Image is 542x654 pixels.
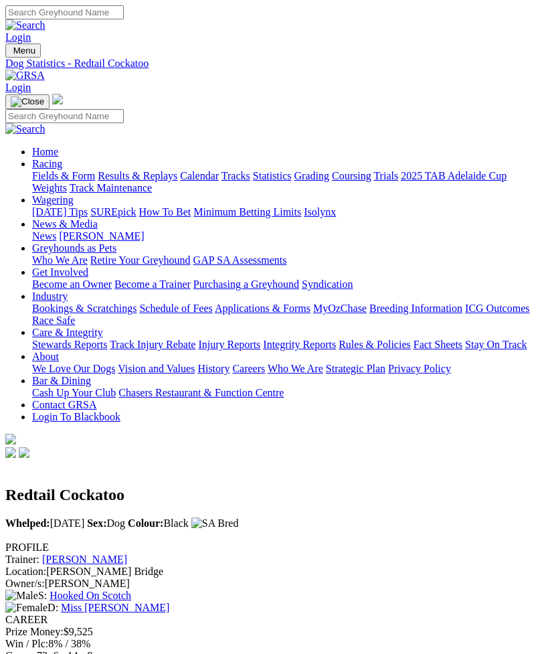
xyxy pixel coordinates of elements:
span: Dog [87,517,125,529]
a: Applications & Forms [215,303,310,314]
img: Search [5,123,46,135]
a: Greyhounds as Pets [32,242,116,254]
img: logo-grsa-white.png [52,94,63,104]
div: PROFILE [5,542,537,554]
a: Track Maintenance [70,182,152,193]
a: Contact GRSA [32,399,96,410]
input: Search [5,5,124,19]
button: Toggle navigation [5,94,50,109]
div: CAREER [5,614,537,626]
a: Chasers Restaurant & Function Centre [118,387,284,398]
div: $9,525 [5,626,537,638]
a: News & Media [32,218,98,230]
a: Coursing [332,170,371,181]
a: Get Involved [32,266,88,278]
a: SUREpick [90,206,136,218]
a: Race Safe [32,315,75,326]
div: About [32,363,537,375]
a: Racing [32,158,62,169]
span: Trainer: [5,554,39,565]
span: D: [5,602,58,613]
a: Careers [232,363,265,374]
a: Bookings & Scratchings [32,303,137,314]
span: Black [128,517,189,529]
a: Wagering [32,194,74,206]
a: Login To Blackbook [32,411,120,422]
a: Purchasing a Greyhound [193,278,299,290]
a: [PERSON_NAME] [59,230,144,242]
a: Login [5,82,31,93]
a: Become a Trainer [114,278,191,290]
a: Trials [373,170,398,181]
div: [PERSON_NAME] Bridge [5,566,537,578]
a: Syndication [302,278,353,290]
a: Stay On Track [465,339,527,350]
a: ICG Outcomes [465,303,529,314]
a: Breeding Information [369,303,462,314]
span: Prize Money: [5,626,64,637]
a: About [32,351,59,362]
div: Racing [32,170,537,194]
span: [DATE] [5,517,84,529]
a: Weights [32,182,67,193]
a: [PERSON_NAME] [42,554,127,565]
a: Integrity Reports [263,339,336,350]
a: Dog Statistics - Redtail Cockatoo [5,58,537,70]
img: Search [5,19,46,31]
b: Sex: [87,517,106,529]
img: twitter.svg [19,447,29,458]
span: S: [5,590,47,601]
a: Bar & Dining [32,375,91,386]
a: Injury Reports [198,339,260,350]
a: Grading [294,170,329,181]
a: 2025 TAB Adelaide Cup [401,170,507,181]
a: MyOzChase [313,303,367,314]
a: Hooked On Scotch [50,590,131,601]
div: Industry [32,303,537,327]
a: Home [32,146,58,157]
a: Minimum Betting Limits [193,206,301,218]
div: 8% / 38% [5,638,537,650]
div: News & Media [32,230,537,242]
a: Miss [PERSON_NAME] [61,602,169,613]
img: GRSA [5,70,45,82]
a: Industry [32,291,68,302]
a: News [32,230,56,242]
a: Become an Owner [32,278,112,290]
button: Toggle navigation [5,44,41,58]
div: [PERSON_NAME] [5,578,537,590]
a: History [197,363,230,374]
h2: Redtail Cockatoo [5,486,537,504]
div: Care & Integrity [32,339,537,351]
a: Cash Up Your Club [32,387,116,398]
b: Colour: [128,517,163,529]
b: Whelped: [5,517,50,529]
div: Wagering [32,206,537,218]
span: Menu [13,46,35,56]
a: Strategic Plan [326,363,385,374]
a: Stewards Reports [32,339,107,350]
img: Close [11,96,44,107]
span: Owner/s: [5,578,45,589]
a: Schedule of Fees [139,303,212,314]
input: Search [5,109,124,123]
a: Tracks [221,170,250,181]
a: Fields & Form [32,170,95,181]
a: Track Injury Rebate [110,339,195,350]
img: SA Bred [191,517,239,529]
a: Care & Integrity [32,327,103,338]
img: Male [5,590,38,602]
a: Login [5,31,31,43]
a: Retire Your Greyhound [90,254,191,266]
div: Get Involved [32,278,537,291]
span: Location: [5,566,46,577]
span: Win / Plc: [5,638,48,649]
div: Greyhounds as Pets [32,254,537,266]
img: Female [5,602,48,614]
a: Calendar [180,170,219,181]
a: Isolynx [304,206,336,218]
a: Vision and Values [118,363,195,374]
div: Bar & Dining [32,387,537,399]
a: GAP SA Assessments [193,254,287,266]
